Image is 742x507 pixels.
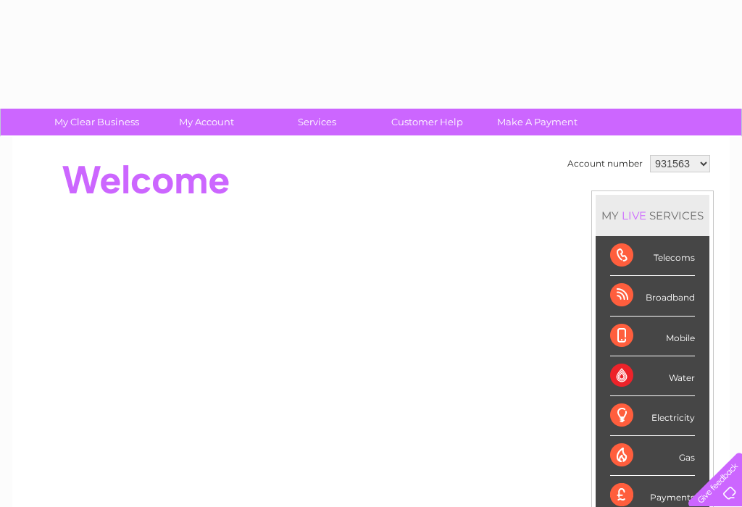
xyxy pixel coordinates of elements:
[478,109,597,135] a: Make A Payment
[147,109,267,135] a: My Account
[596,195,709,236] div: MY SERVICES
[367,109,487,135] a: Customer Help
[610,236,695,276] div: Telecoms
[610,436,695,476] div: Gas
[257,109,377,135] a: Services
[564,151,646,176] td: Account number
[610,276,695,316] div: Broadband
[37,109,157,135] a: My Clear Business
[610,356,695,396] div: Water
[619,209,649,222] div: LIVE
[610,317,695,356] div: Mobile
[610,396,695,436] div: Electricity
